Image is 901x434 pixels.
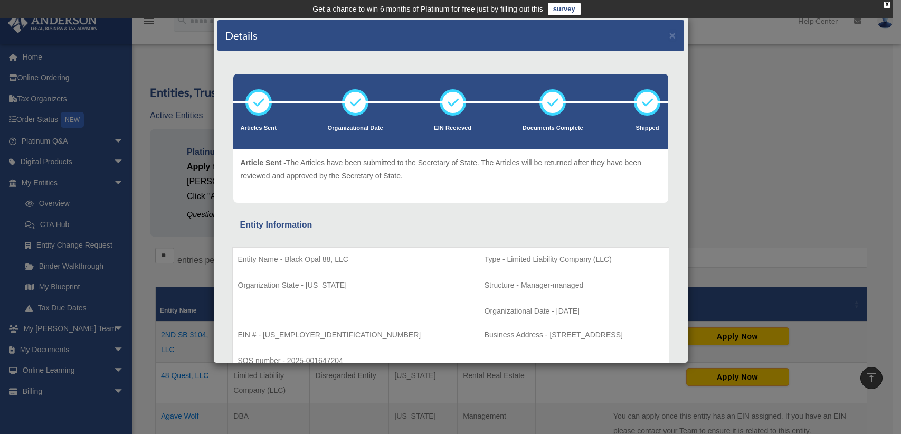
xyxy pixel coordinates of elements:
[548,3,581,15] a: survey
[634,123,660,134] p: Shipped
[241,123,277,134] p: Articles Sent
[328,123,383,134] p: Organizational Date
[238,354,473,367] p: SOS number - 2025-001647204
[241,156,661,182] p: The Articles have been submitted to the Secretary of State. The Articles will be returned after t...
[225,28,258,43] h4: Details
[485,305,663,318] p: Organizational Date - [DATE]
[240,218,661,232] div: Entity Information
[238,328,473,342] p: EIN # - [US_EMPLOYER_IDENTIFICATION_NUMBER]
[434,123,471,134] p: EIN Recieved
[485,279,663,292] p: Structure - Manager-managed
[485,253,663,266] p: Type - Limited Liability Company (LLC)
[485,328,663,342] p: Business Address - [STREET_ADDRESS]
[238,279,473,292] p: Organization State - [US_STATE]
[238,253,473,266] p: Entity Name - Black Opal 88, LLC
[241,158,286,167] span: Article Sent -
[523,123,583,134] p: Documents Complete
[884,2,890,8] div: close
[312,3,543,15] div: Get a chance to win 6 months of Platinum for free just by filling out this
[669,30,676,41] button: ×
